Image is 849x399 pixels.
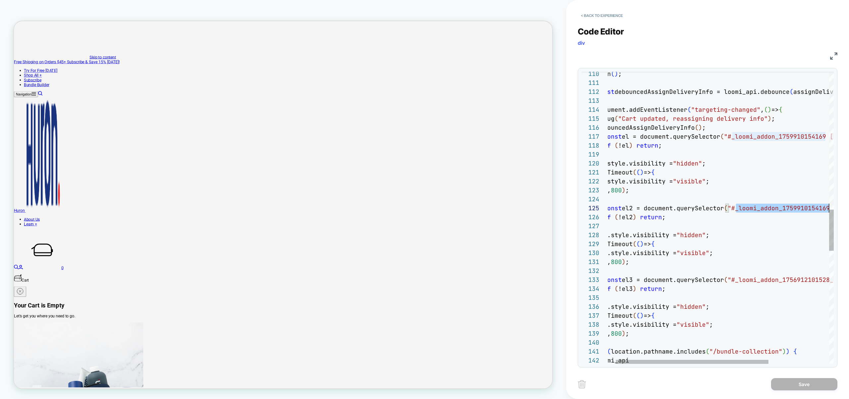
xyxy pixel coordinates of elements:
span: ( [633,240,636,248]
span: const [604,133,622,140]
span: ( [724,204,728,212]
span: ) [640,312,644,319]
span: "hidden" [677,303,706,310]
span: ( [615,213,618,221]
span: ) [782,348,786,355]
span: ( [636,240,640,248]
span: ; [658,142,662,149]
span: ; [625,186,629,194]
span: const [604,204,622,212]
span: , [607,186,611,194]
span: ) [698,124,702,131]
span: ; [771,115,775,122]
span: debouncedAssignDeliveryInfo [596,124,695,131]
span: ( [790,88,793,96]
div: 138 [581,320,599,329]
div: 129 [581,239,599,248]
span: ; [709,321,713,328]
div: 134 [581,284,599,293]
span: 800 [611,258,622,266]
div: 114 [581,105,599,114]
button: < Back to experience [578,10,626,21]
span: Subscribe & Save 15% [DATE]! [71,51,141,57]
span: => [771,106,779,113]
a: Login [6,326,12,332]
span: { [779,106,782,113]
span: ) [622,186,625,194]
a: Subscribe [13,75,36,82]
span: 800 [611,330,622,337]
span: location.pathname.includes [611,348,706,355]
span: ; [702,124,706,131]
span: ( [615,285,618,293]
div: 142 [581,356,599,365]
span: ) [629,142,633,149]
span: ( [706,348,709,355]
span: ( [636,312,640,319]
div: 122 [581,177,599,186]
span: ) [786,348,790,355]
div: 127 [581,222,599,231]
span: ; [625,330,629,337]
span: , [607,330,611,337]
span: Code Editor [578,27,624,36]
span: el2.style.visibility = [596,249,677,257]
div: 111 [581,78,599,87]
span: ( [687,106,691,113]
div: 113 [581,96,599,105]
div: 120 [581,159,599,168]
span: ) [640,240,644,248]
span: ( [764,106,768,113]
span: ( [724,276,728,284]
span: return [636,142,658,149]
span: { [651,240,655,248]
div: 118 [581,141,599,150]
span: { [793,348,797,355]
span: 800 [611,186,622,194]
span: ) [622,330,625,337]
span: ; [709,249,713,257]
div: 119 [581,150,599,159]
div: 141 [581,347,599,356]
span: ; [618,70,622,78]
span: ( [636,168,640,176]
span: ; [702,160,706,167]
div: 130 [581,248,599,257]
span: !el3 [618,285,633,293]
div: 126 [581,213,599,222]
div: 139 [581,329,599,338]
span: ) [640,168,644,176]
span: ) [768,106,771,113]
span: ) [615,70,618,78]
div: 125 [581,204,599,213]
span: document.addEventListener [596,106,687,113]
div: 112 [581,87,599,96]
span: ) [622,258,625,266]
span: , [607,258,611,266]
a: About Us [13,261,34,267]
span: el2.style.visibility = [596,231,677,239]
span: el2 = document.querySelector [622,204,724,212]
div: 136 [581,302,599,311]
span: loomi_api [596,357,629,364]
div: 135 [581,293,599,302]
span: Cart [10,342,20,348]
span: "targeting-changed" [691,106,760,113]
div: 123 [581,186,599,195]
span: ( [633,168,636,176]
span: ; [706,231,709,239]
a: Skip to content [101,45,136,51]
span: return [640,213,662,221]
span: const [604,276,622,284]
span: => [644,240,651,248]
span: Navigation [3,95,24,100]
span: setTimeout [596,240,633,248]
span: "/bundle-collection" [709,348,782,355]
div: 116 [581,123,599,132]
span: el.style.visibility = [596,177,673,185]
span: debouncedAssignDeliveryInfo = loomi_api.debounce [615,88,790,96]
img: Huron brand logo [16,101,62,254]
button: Save [771,378,837,390]
span: => [644,168,651,176]
div: 132 [581,266,599,275]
